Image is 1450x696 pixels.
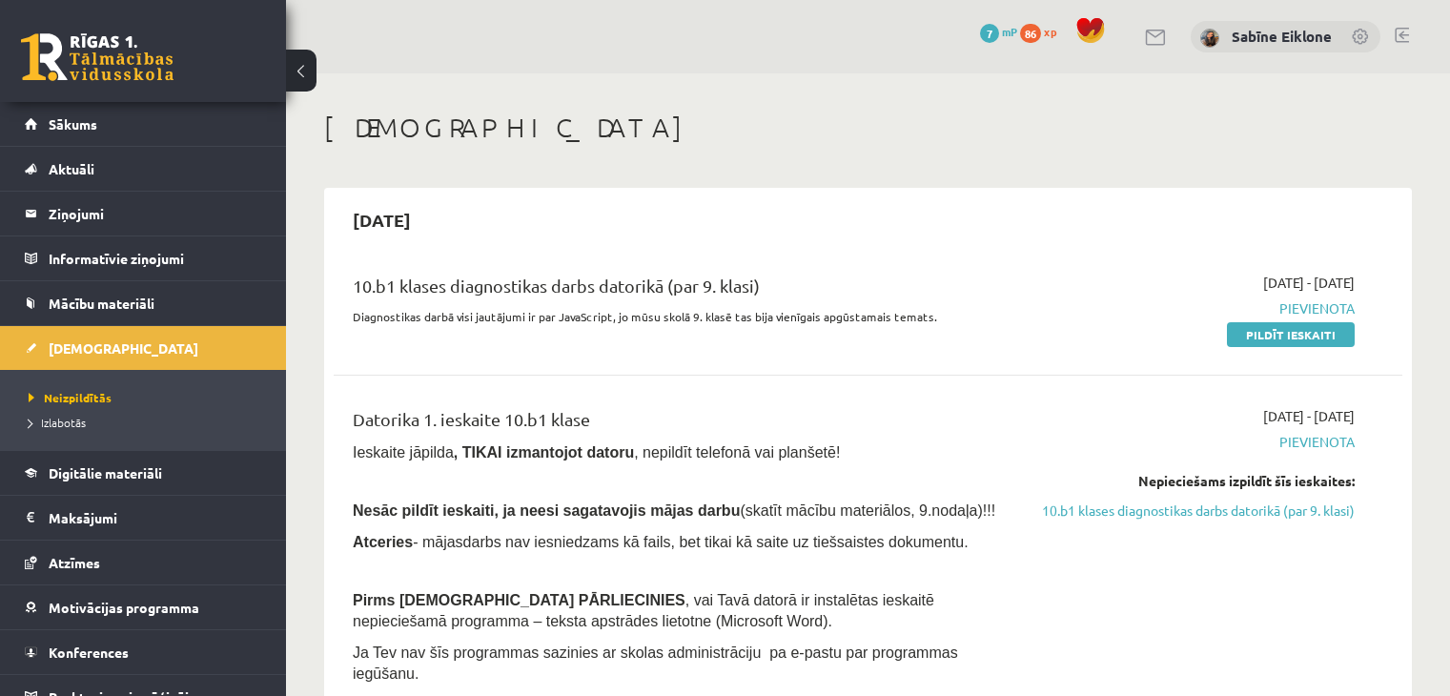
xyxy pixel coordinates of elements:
[1263,273,1355,293] span: [DATE] - [DATE]
[740,502,995,519] span: (skatīt mācību materiālos, 9.nodaļa)!!!
[980,24,1017,39] a: 7 mP
[29,415,86,430] span: Izlabotās
[49,599,199,616] span: Motivācijas programma
[353,645,958,682] span: Ja Tev nav šīs programmas sazinies ar skolas administrāciju pa e-pastu par programmas iegūšanu.
[29,390,112,405] span: Neizpildītās
[353,592,685,608] span: Pirms [DEMOGRAPHIC_DATA] PĀRLIECINIES
[25,585,262,629] a: Motivācijas programma
[25,192,262,235] a: Ziņojumi
[25,451,262,495] a: Digitālie materiāli
[1040,471,1355,491] div: Nepieciešams izpildīt šīs ieskaites:
[49,115,97,133] span: Sākums
[49,339,198,357] span: [DEMOGRAPHIC_DATA]
[49,295,154,312] span: Mācību materiāli
[25,496,262,540] a: Maksājumi
[353,273,1011,308] div: 10.b1 klases diagnostikas darbs datorikā (par 9. klasi)
[1263,406,1355,426] span: [DATE] - [DATE]
[49,236,262,280] legend: Informatīvie ziņojumi
[21,33,174,81] a: Rīgas 1. Tālmācības vidusskola
[324,112,1412,144] h1: [DEMOGRAPHIC_DATA]
[1002,24,1017,39] span: mP
[49,464,162,481] span: Digitālie materiāli
[25,541,262,584] a: Atzīmes
[25,236,262,280] a: Informatīvie ziņojumi
[1020,24,1041,43] span: 86
[1232,27,1332,46] a: Sabīne Eiklone
[49,496,262,540] legend: Maksājumi
[353,502,740,519] span: Nesāc pildīt ieskaiti, ja neesi sagatavojis mājas darbu
[1040,432,1355,452] span: Pievienota
[25,630,262,674] a: Konferences
[353,308,1011,325] p: Diagnostikas darbā visi jautājumi ir par JavaScript, jo mūsu skolā 9. klasē tas bija vienīgais ap...
[1020,24,1066,39] a: 86 xp
[1040,501,1355,521] a: 10.b1 klases diagnostikas darbs datorikā (par 9. klasi)
[1044,24,1056,39] span: xp
[49,160,94,177] span: Aktuāli
[49,554,100,571] span: Atzīmes
[334,197,430,242] h2: [DATE]
[1040,298,1355,318] span: Pievienota
[49,644,129,661] span: Konferences
[1200,29,1219,48] img: Sabīne Eiklone
[25,326,262,370] a: [DEMOGRAPHIC_DATA]
[353,592,934,629] span: , vai Tavā datorā ir instalētas ieskaitē nepieciešamā programma – teksta apstrādes lietotne (Micr...
[25,281,262,325] a: Mācību materiāli
[353,534,969,550] span: - mājasdarbs nav iesniedzams kā fails, bet tikai kā saite uz tiešsaistes dokumentu.
[980,24,999,43] span: 7
[353,444,840,461] span: Ieskaite jāpilda , nepildīt telefonā vai planšetē!
[29,389,267,406] a: Neizpildītās
[1227,322,1355,347] a: Pildīt ieskaiti
[25,102,262,146] a: Sākums
[353,534,413,550] b: Atceries
[29,414,267,431] a: Izlabotās
[49,192,262,235] legend: Ziņojumi
[454,444,634,461] b: , TIKAI izmantojot datoru
[25,147,262,191] a: Aktuāli
[353,406,1011,441] div: Datorika 1. ieskaite 10.b1 klase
